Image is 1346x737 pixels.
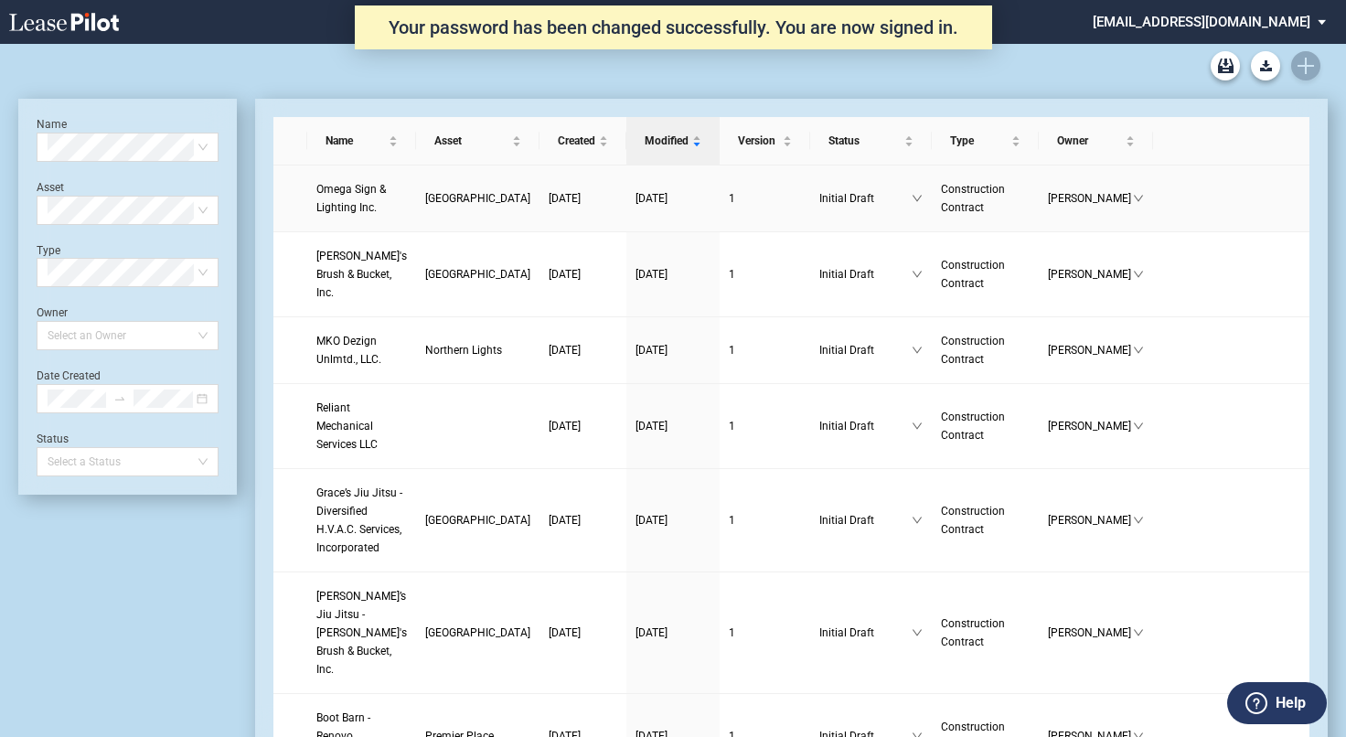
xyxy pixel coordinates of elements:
label: Asset [37,181,64,194]
span: Construction Contract [941,411,1005,442]
span: [DATE] [636,344,668,357]
span: down [1133,269,1144,280]
span: Construction Contract [941,505,1005,536]
label: Name [37,118,67,131]
a: 1 [729,189,801,208]
th: Version [720,117,810,166]
label: Owner [37,306,68,319]
a: Construction Contract [941,332,1030,368]
span: down [912,421,923,432]
a: [GEOGRAPHIC_DATA] [425,265,530,283]
span: Type [950,132,1008,150]
span: down [1133,627,1144,638]
span: [DATE] [549,268,581,281]
span: [PERSON_NAME] [1048,511,1133,529]
span: 1 [729,514,735,527]
a: [DATE] [549,624,617,642]
a: [DATE] [636,417,710,435]
span: down [912,515,923,526]
a: Construction Contract [941,256,1030,293]
a: [GEOGRAPHIC_DATA] [425,511,530,529]
span: down [1133,421,1144,432]
span: Construction Contract [941,617,1005,648]
a: Omega Sign & Lighting Inc. [316,180,407,217]
a: Construction Contract [941,502,1030,539]
span: to [113,392,126,405]
span: down [912,345,923,356]
a: [PERSON_NAME]'s Brush & Bucket, Inc. [316,247,407,302]
span: Construction Contract [941,183,1005,214]
span: down [1133,345,1144,356]
span: Frederick County Square [425,514,530,527]
span: Initial Draft [819,624,912,642]
span: Initial Draft [819,265,912,283]
th: Modified [626,117,720,166]
a: 1 [729,341,801,359]
button: Help [1227,682,1327,724]
span: Coral Plaza [425,192,530,205]
label: Type [37,244,60,257]
a: [DATE] [549,511,617,529]
span: 1 [729,344,735,357]
span: Grace’s Jiu Jitsu - Diversified H.V.A.C. Services, Incorporated [316,486,402,554]
span: MKO Dezign Unlmtd., LLC. [316,335,381,366]
span: [DATE] [549,192,581,205]
a: [DATE] [549,189,617,208]
a: [DATE] [549,265,617,283]
a: [DATE] [636,624,710,642]
a: 1 [729,624,801,642]
span: Initial Draft [819,511,912,529]
span: Construction Contract [941,335,1005,366]
span: [DATE] [636,268,668,281]
span: Name [326,132,385,150]
span: Frederick County Square [425,268,530,281]
span: [PERSON_NAME] [1048,624,1133,642]
span: down [1133,515,1144,526]
a: Construction Contract [941,408,1030,444]
a: Construction Contract [941,180,1030,217]
a: Archive [1211,51,1240,80]
span: [DATE] [636,626,668,639]
span: Status [828,132,901,150]
a: 1 [729,265,801,283]
th: Status [810,117,932,166]
a: [DATE] [636,341,710,359]
a: Grace’s Jiu Jitsu - Diversified H.V.A.C. Services, Incorporated [316,484,407,557]
span: [PERSON_NAME] [1048,341,1133,359]
span: Asset [434,132,508,150]
span: Grace’s Jiu Jitsu - Mike's Brush & Bucket, Inc. [316,590,407,676]
button: Download Blank Form [1251,51,1280,80]
label: Status [37,433,69,445]
a: MKO Dezign Unlmtd., LLC. [316,332,407,368]
span: [DATE] [549,344,581,357]
span: [PERSON_NAME] [1048,265,1133,283]
span: Initial Draft [819,189,912,208]
span: Frederick County Square [425,626,530,639]
span: [PERSON_NAME] [1048,417,1133,435]
span: Version [738,132,779,150]
a: [GEOGRAPHIC_DATA] [425,189,530,208]
a: [DATE] [636,511,710,529]
a: [DATE] [636,265,710,283]
a: Northern Lights [425,341,530,359]
a: Construction Contract [941,614,1030,651]
span: [DATE] [549,626,581,639]
span: Omega Sign & Lighting Inc. [316,183,386,214]
span: Created [558,132,595,150]
a: [PERSON_NAME]’s Jiu Jitsu - [PERSON_NAME]'s Brush & Bucket, Inc. [316,587,407,678]
a: [DATE] [549,341,617,359]
a: [GEOGRAPHIC_DATA] [425,624,530,642]
span: down [912,269,923,280]
span: [DATE] [636,192,668,205]
label: Help [1276,691,1306,715]
th: Owner [1039,117,1153,166]
span: Initial Draft [819,417,912,435]
span: Mike's Brush & Bucket, Inc. [316,250,407,299]
span: 1 [729,420,735,433]
label: Date Created [37,369,101,382]
a: [DATE] [636,189,710,208]
span: Modified [645,132,689,150]
span: [DATE] [549,420,581,433]
span: 1 [729,192,735,205]
span: [DATE] [636,420,668,433]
